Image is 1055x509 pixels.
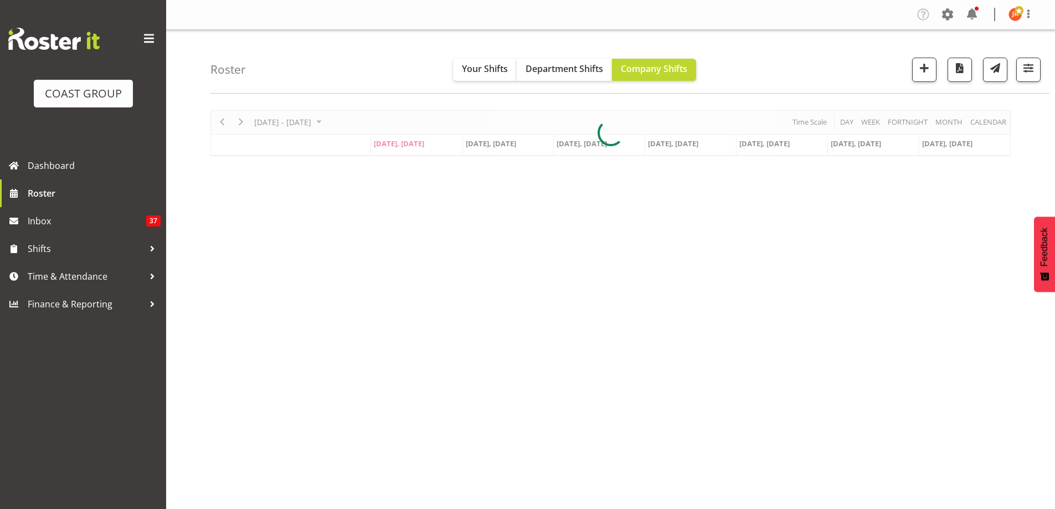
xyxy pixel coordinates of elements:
img: joe-kalantakusuwan-kalantakusuwan8781.jpg [1008,8,1022,21]
span: Inbox [28,213,146,229]
span: Company Shifts [621,63,687,75]
span: Shifts [28,240,144,257]
button: Feedback - Show survey [1034,217,1055,292]
button: Your Shifts [453,59,517,81]
span: Department Shifts [526,63,603,75]
button: Department Shifts [517,59,612,81]
img: Rosterit website logo [8,28,100,50]
span: 37 [146,215,161,227]
button: Add a new shift [912,58,936,82]
h4: Roster [210,63,246,76]
div: COAST GROUP [45,85,122,102]
span: Finance & Reporting [28,296,144,312]
button: Download a PDF of the roster according to the set date range. [948,58,972,82]
button: Send a list of all shifts for the selected filtered period to all rostered employees. [983,58,1007,82]
button: Company Shifts [612,59,696,81]
span: Feedback [1039,228,1049,266]
span: Dashboard [28,157,161,174]
span: Time & Attendance [28,268,144,285]
span: Your Shifts [462,63,508,75]
span: Roster [28,185,161,202]
button: Filter Shifts [1016,58,1041,82]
